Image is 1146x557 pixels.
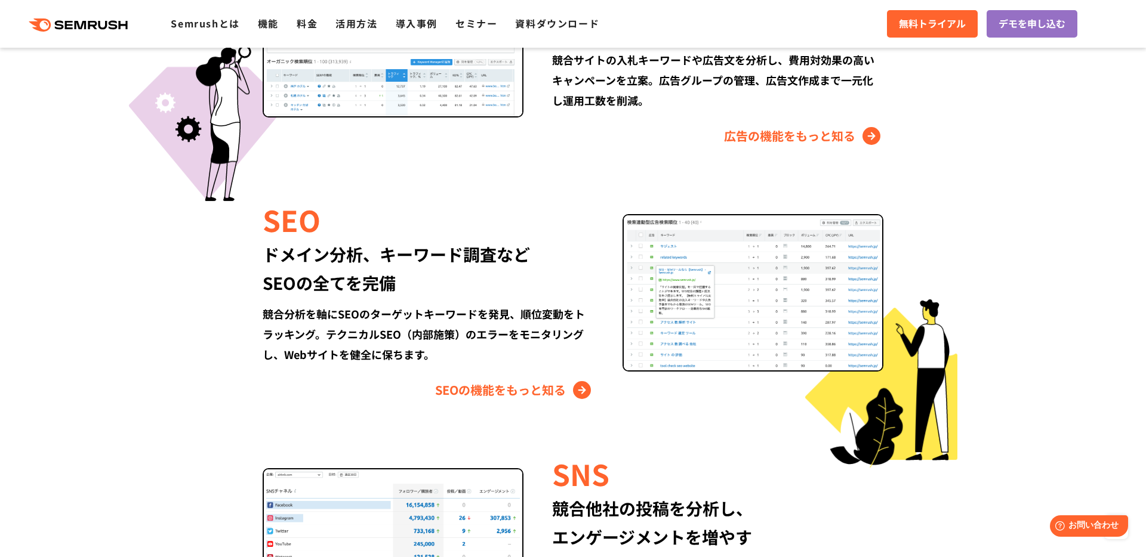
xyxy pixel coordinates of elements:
[1040,510,1133,544] iframe: Help widget launcher
[171,16,239,30] a: Semrushとは
[455,16,497,30] a: セミナー
[297,16,318,30] a: 料金
[263,240,594,297] div: ドメイン分析、キーワード調査など SEOの全てを完備
[999,16,1065,32] span: デモを申し込む
[987,10,1077,38] a: デモを申し込む
[263,304,594,364] div: 競合分析を軸にSEOのターゲットキーワードを発見、順位変動をトラッキング。テクニカルSEO（内部施策）のエラーをモニタリングし、Webサイトを健全に保ちます。
[258,16,279,30] a: 機能
[552,453,883,494] div: SNS
[396,16,438,30] a: 導入事例
[335,16,377,30] a: 活用方法
[552,494,883,551] div: 競合他社の投稿を分析し、 エンゲージメントを増やす
[887,10,978,38] a: 無料トライアル
[552,49,883,110] div: 競合サイトの入札キーワードや広告文を分析し、費用対効果の高いキャンペーンを立案。広告グループの管理、広告文作成まで一元化し運用工数を削減。
[515,16,599,30] a: 資料ダウンロード
[724,126,883,146] a: 広告の機能をもっと知る
[263,199,594,240] div: SEO
[899,16,966,32] span: 無料トライアル
[435,380,594,400] a: SEOの機能をもっと知る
